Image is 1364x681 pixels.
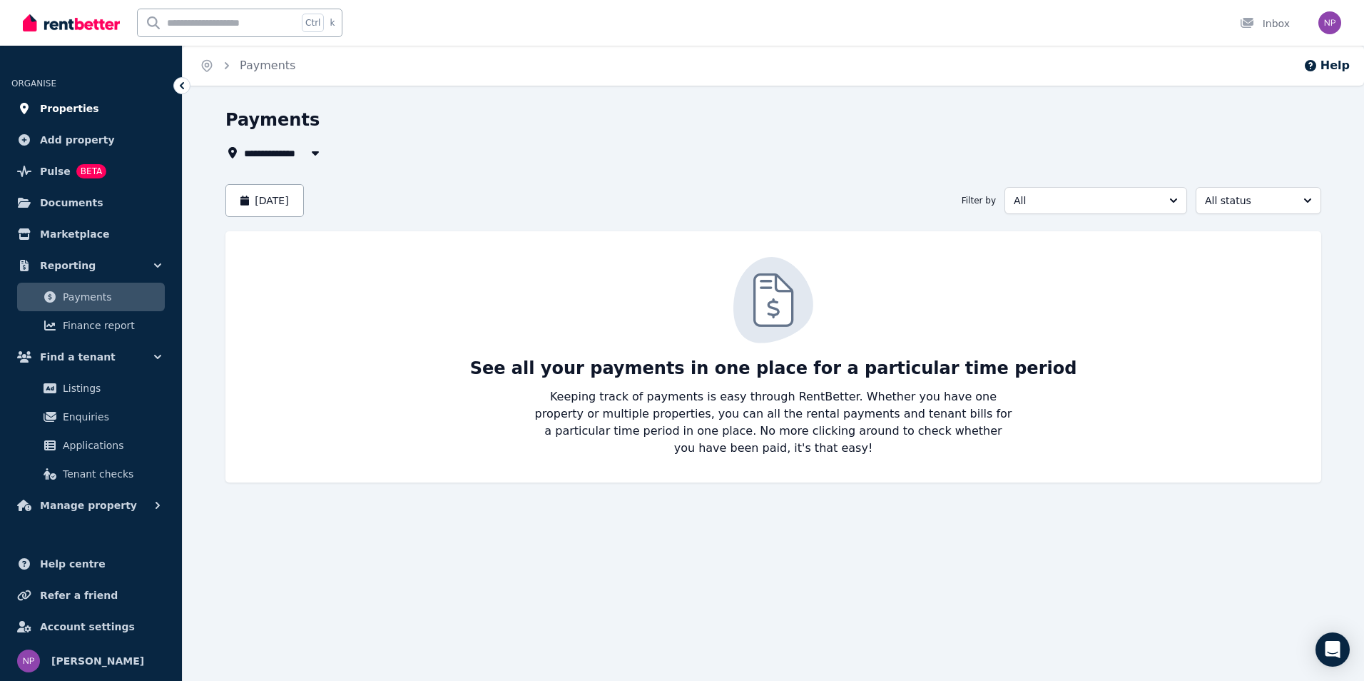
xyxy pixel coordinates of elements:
[11,157,170,186] a: PulseBETA
[40,194,103,211] span: Documents
[17,311,165,340] a: Finance report
[63,288,159,306] span: Payments
[11,220,170,248] a: Marketplace
[11,251,170,280] button: Reporting
[40,257,96,274] span: Reporting
[1315,632,1350,667] div: Open Intercom Messenger
[962,195,996,206] span: Filter by
[225,109,320,131] h1: Payments
[40,618,135,635] span: Account settings
[11,79,56,89] span: ORGANISE
[17,283,165,311] a: Payments
[11,581,170,610] a: Refer a friend
[17,650,40,672] img: Natelle Pretorius
[63,465,159,483] span: Tenant checks
[40,100,99,117] span: Properties
[11,188,170,217] a: Documents
[40,348,116,365] span: Find a tenant
[11,94,170,123] a: Properties
[11,612,170,641] a: Account settings
[40,163,71,180] span: Pulse
[40,226,109,243] span: Marketplace
[63,408,159,425] span: Enquiries
[534,388,1013,457] p: Keeping track of payments is easy through RentBetter. Whether you have one property or multiple p...
[17,431,165,460] a: Applications
[225,184,304,217] button: [DATE]
[40,555,106,572] span: Help centre
[1303,57,1350,74] button: Help
[11,126,170,154] a: Add property
[733,257,813,343] img: Tenant Checks
[470,357,1077,380] p: See all your payments in one place for a particular time period
[1205,193,1292,208] span: All status
[40,587,118,604] span: Refer a friend
[17,403,165,431] a: Enquiries
[76,164,106,178] span: BETA
[23,12,120,34] img: RentBetter
[11,550,170,578] a: Help centre
[17,460,165,488] a: Tenant checks
[302,14,324,32] span: Ctrl
[11,343,170,371] button: Find a tenant
[40,131,115,148] span: Add property
[1196,187,1321,214] button: All status
[330,17,335,29] span: k
[1240,16,1290,31] div: Inbox
[40,497,137,514] span: Manage property
[63,317,159,334] span: Finance report
[63,380,159,397] span: Listings
[1318,11,1341,34] img: Natelle Pretorius
[63,437,159,454] span: Applications
[51,652,144,670] span: [PERSON_NAME]
[1004,187,1187,214] button: All
[17,374,165,403] a: Listings
[240,59,295,72] a: Payments
[183,46,312,86] nav: Breadcrumb
[1014,193,1158,208] span: All
[11,491,170,520] button: Manage property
